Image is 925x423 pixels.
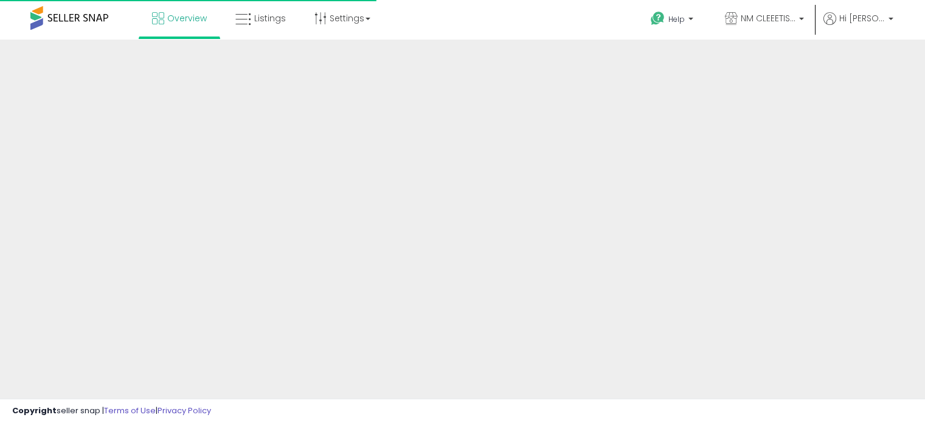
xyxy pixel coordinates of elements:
i: Get Help [650,11,665,26]
span: Overview [167,12,207,24]
span: Help [668,14,685,24]
strong: Copyright [12,405,57,416]
span: Hi [PERSON_NAME] [839,12,885,24]
a: Hi [PERSON_NAME] [823,12,893,40]
a: Privacy Policy [158,405,211,416]
a: Help [641,2,705,40]
a: Terms of Use [104,405,156,416]
span: Listings [254,12,286,24]
div: seller snap | | [12,405,211,417]
span: NM CLEEETIS LLC [741,12,795,24]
